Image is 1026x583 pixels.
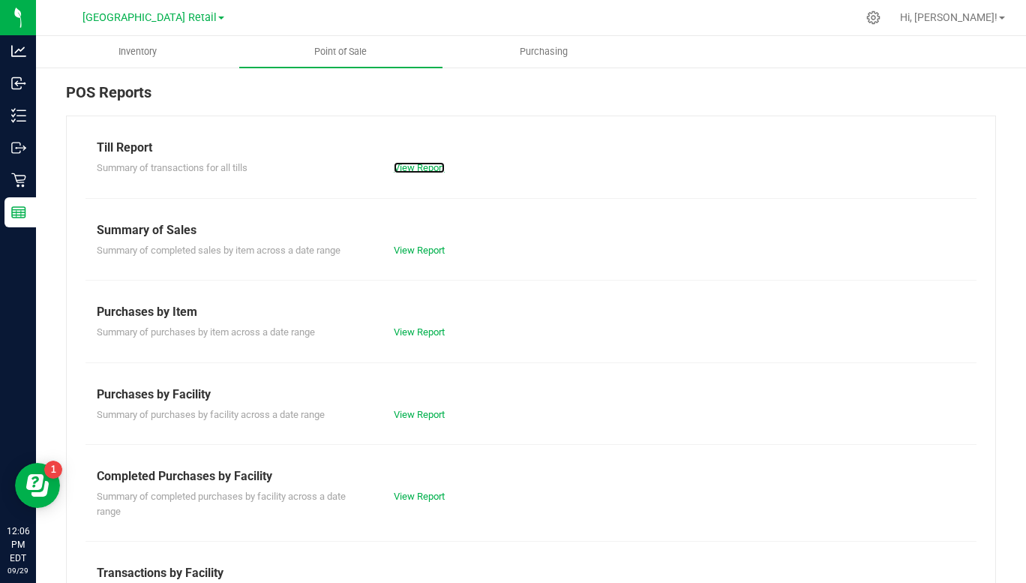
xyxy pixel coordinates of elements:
iframe: Resource center [15,463,60,508]
span: Hi, [PERSON_NAME]! [900,11,997,23]
a: Point of Sale [239,36,442,68]
div: Summary of Sales [97,221,965,239]
a: View Report [394,326,445,338]
inline-svg: Inventory [11,108,26,123]
a: View Report [394,162,445,173]
span: Summary of purchases by item across a date range [97,326,315,338]
div: Till Report [97,139,965,157]
div: POS Reports [66,81,996,116]
p: 12:06 PM EDT [7,524,29,565]
a: View Report [394,409,445,420]
a: View Report [394,245,445,256]
span: [GEOGRAPHIC_DATA] Retail [82,11,217,24]
span: Purchasing [499,45,588,59]
iframe: Resource center unread badge [44,461,62,479]
p: 09/29 [7,565,29,576]
inline-svg: Retail [11,173,26,188]
div: Purchases by Item [97,303,965,321]
div: Completed Purchases by Facility [97,467,965,485]
inline-svg: Inbound [11,76,26,91]
div: Transactions by Facility [97,564,965,582]
span: Summary of completed purchases by facility across a date range [97,491,346,517]
a: Purchasing [442,36,646,68]
span: Summary of transactions for all tills [97,162,247,173]
a: Inventory [36,36,239,68]
div: Purchases by Facility [97,386,965,404]
span: Summary of purchases by facility across a date range [97,409,325,420]
span: Point of Sale [294,45,387,59]
inline-svg: Reports [11,205,26,220]
div: Manage settings [864,11,883,25]
inline-svg: Outbound [11,140,26,155]
a: View Report [394,491,445,502]
span: Inventory [98,45,177,59]
span: Summary of completed sales by item across a date range [97,245,340,256]
inline-svg: Analytics [11,44,26,59]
